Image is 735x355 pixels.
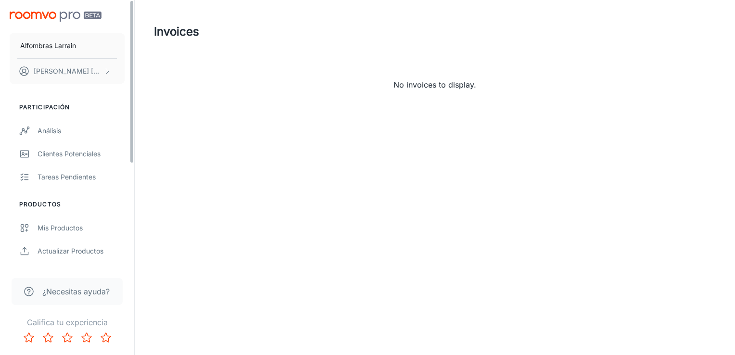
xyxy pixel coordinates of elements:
img: Roomvo PRO Beta [10,12,101,22]
p: Alfombras Larrain [20,40,76,51]
button: [PERSON_NAME] [PERSON_NAME] [DEMOGRAPHIC_DATA] [10,59,125,84]
div: Análisis [38,126,125,136]
p: [PERSON_NAME] [PERSON_NAME] [DEMOGRAPHIC_DATA] [34,66,101,76]
button: Alfombras Larrain [10,33,125,58]
h1: Invoices [154,23,199,40]
p: No invoices to display. [165,79,704,90]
